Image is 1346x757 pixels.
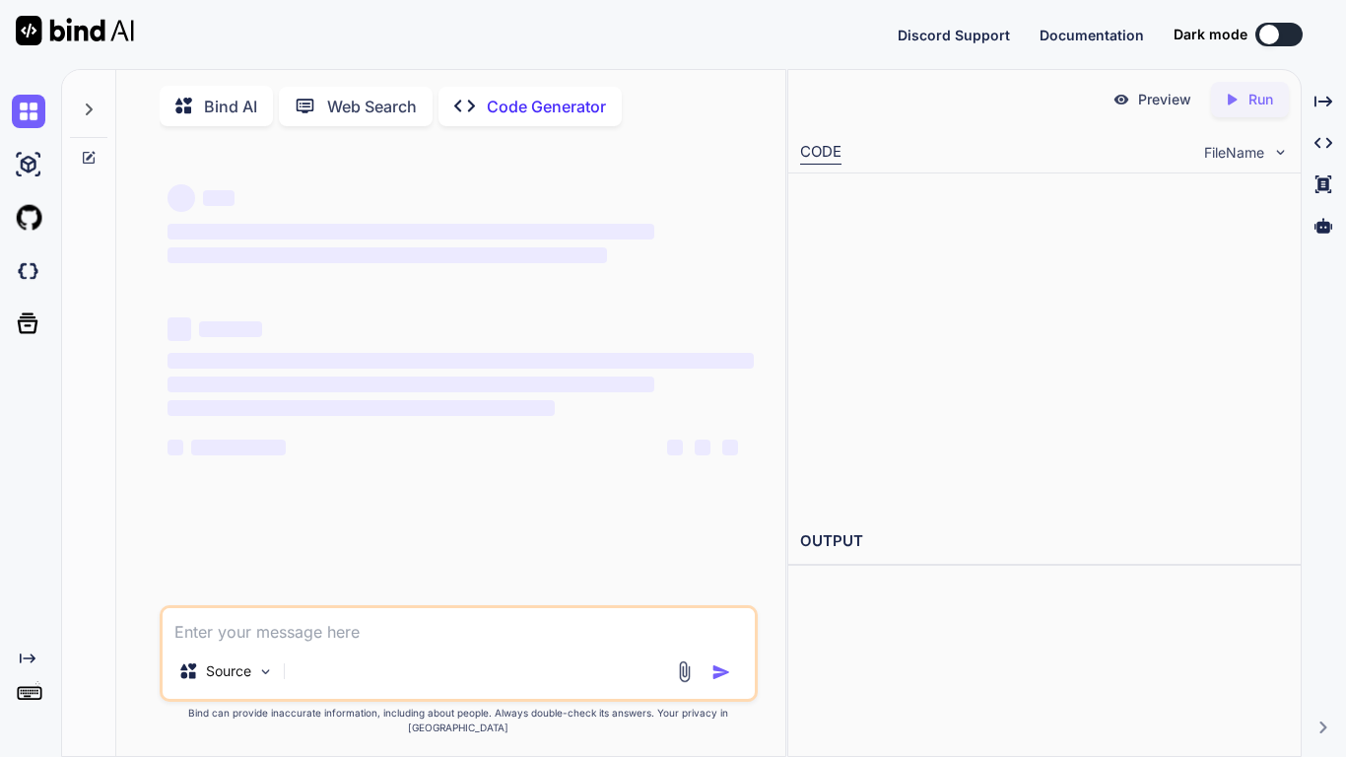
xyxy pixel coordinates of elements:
img: chevron down [1272,144,1289,161]
span: ‌ [168,440,183,455]
p: Code Generator [487,95,606,118]
span: Dark mode [1174,25,1247,44]
img: Pick Models [257,663,274,680]
span: Documentation [1040,27,1144,43]
img: chat [12,95,45,128]
span: ‌ [203,190,235,206]
span: ‌ [168,400,555,416]
p: Web Search [327,95,417,118]
img: Bind AI [16,16,134,45]
img: icon [711,662,731,682]
span: ‌ [191,440,286,455]
span: ‌ [168,377,654,392]
span: ‌ [667,440,683,455]
button: Discord Support [898,25,1010,45]
span: ‌ [695,440,710,455]
p: Bind AI [204,95,257,118]
img: preview [1112,91,1130,108]
p: Preview [1138,90,1191,109]
p: Source [206,661,251,681]
span: ‌ [168,353,754,369]
span: ‌ [168,224,654,240]
button: Documentation [1040,25,1144,45]
img: githubLight [12,201,45,235]
p: Bind can provide inaccurate information, including about people. Always double-check its answers.... [160,706,758,735]
span: ‌ [168,247,607,263]
span: ‌ [168,317,191,341]
span: ‌ [722,440,738,455]
img: ai-studio [12,148,45,181]
h2: OUTPUT [788,518,1301,565]
img: attachment [673,660,696,683]
span: ‌ [168,184,195,212]
span: ‌ [199,321,262,337]
div: CODE [800,141,841,165]
span: Discord Support [898,27,1010,43]
img: darkCloudIdeIcon [12,254,45,288]
p: Run [1248,90,1273,109]
span: FileName [1204,143,1264,163]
